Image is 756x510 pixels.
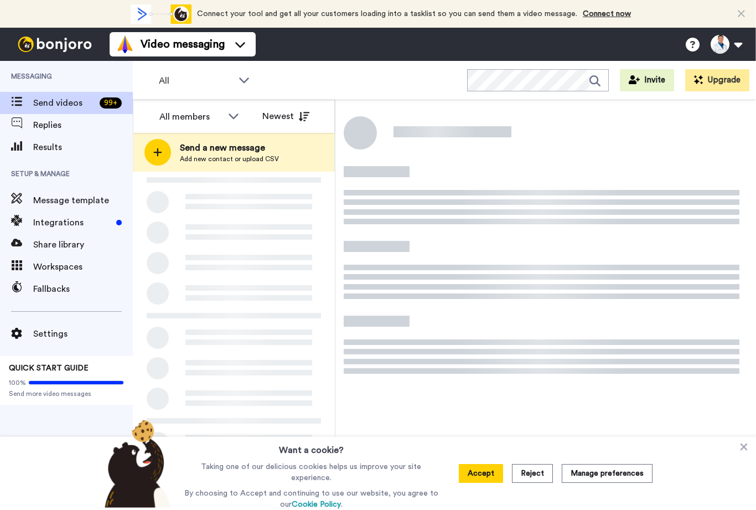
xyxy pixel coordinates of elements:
[180,141,279,154] span: Send a new message
[95,419,177,508] img: bear-with-cookie.png
[141,37,225,52] span: Video messaging
[459,464,503,483] button: Accept
[562,464,653,483] button: Manage preferences
[9,364,89,372] span: QUICK START GUIDE
[33,119,133,132] span: Replies
[620,69,674,91] button: Invite
[197,10,577,18] span: Connect your tool and get all your customers loading into a tasklist so you can send them a video...
[33,238,133,251] span: Share library
[33,96,95,110] span: Send videos
[9,389,124,398] span: Send more video messages
[159,74,233,87] span: All
[685,69,749,91] button: Upgrade
[33,327,133,341] span: Settings
[131,4,191,24] div: animation
[292,501,341,508] a: Cookie Policy
[9,378,26,387] span: 100%
[33,282,133,296] span: Fallbacks
[33,194,133,207] span: Message template
[180,154,279,163] span: Add new contact or upload CSV
[159,110,222,123] div: All members
[116,35,134,53] img: vm-color.svg
[33,141,133,154] span: Results
[182,461,441,483] p: Taking one of our delicious cookies helps us improve your site experience.
[512,464,553,483] button: Reject
[33,216,112,229] span: Integrations
[100,97,122,109] div: 99 +
[279,437,344,457] h3: Want a cookie?
[33,260,133,274] span: Workspaces
[182,488,441,510] p: By choosing to Accept and continuing to use our website, you agree to our .
[13,37,96,52] img: bj-logo-header-white.svg
[254,105,318,127] button: Newest
[583,10,631,18] a: Connect now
